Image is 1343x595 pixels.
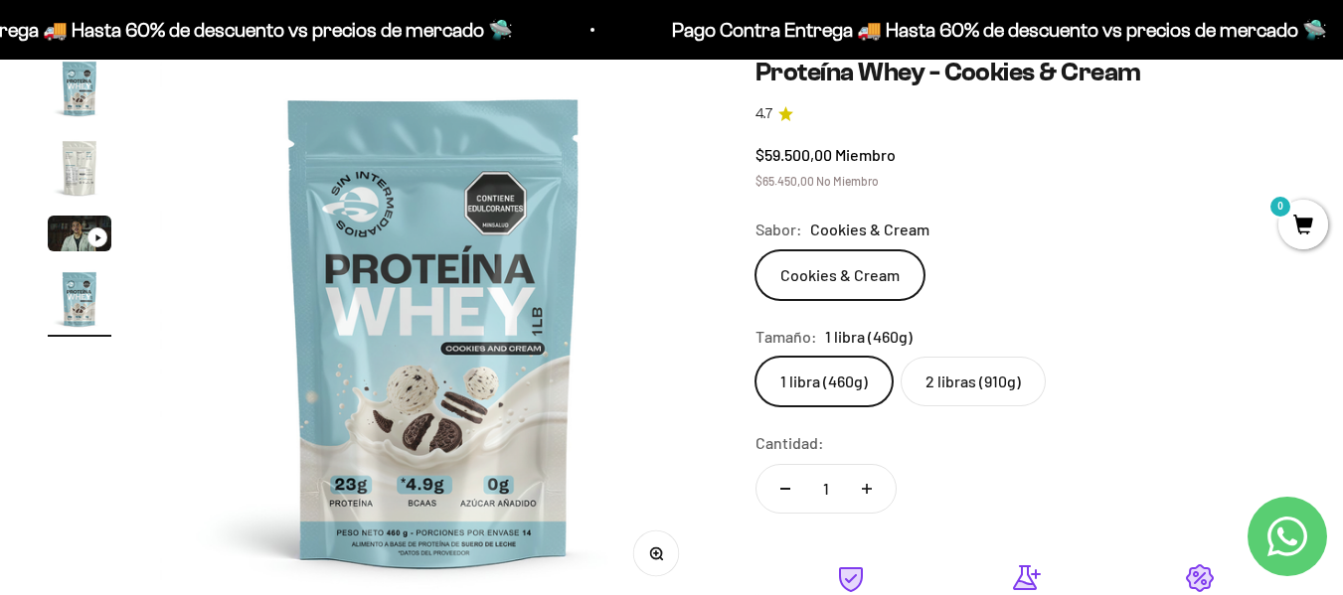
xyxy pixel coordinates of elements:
[48,136,111,200] img: Proteína Whey - Cookies & Cream
[755,430,824,456] label: Cantidad:
[48,136,111,206] button: Ir al artículo 2
[755,57,1295,87] h1: Proteína Whey - Cookies & Cream
[756,465,814,513] button: Reducir cantidad
[1268,195,1292,219] mark: 0
[755,217,802,242] legend: Sabor:
[48,57,111,126] button: Ir al artículo 1
[48,267,111,337] button: Ir al artículo 4
[838,465,896,513] button: Aumentar cantidad
[48,267,111,331] img: Proteína Whey - Cookies & Cream
[48,57,111,120] img: Proteína Whey - Cookies & Cream
[825,324,913,350] span: 1 libra (460g)
[816,174,879,188] span: No Miembro
[755,174,814,188] span: $65.450,00
[810,217,929,242] span: Cookies & Cream
[835,145,896,164] span: Miembro
[755,103,772,125] span: 4.7
[755,324,817,350] legend: Tamaño:
[1278,216,1328,237] a: 0
[48,216,111,257] button: Ir al artículo 3
[755,145,832,164] span: $59.500,00
[755,103,1295,125] a: 4.74.7 de 5.0 estrellas
[106,14,761,46] p: Pago Contra Entrega 🚚 Hasta 60% de descuento vs precios de mercado 🛸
